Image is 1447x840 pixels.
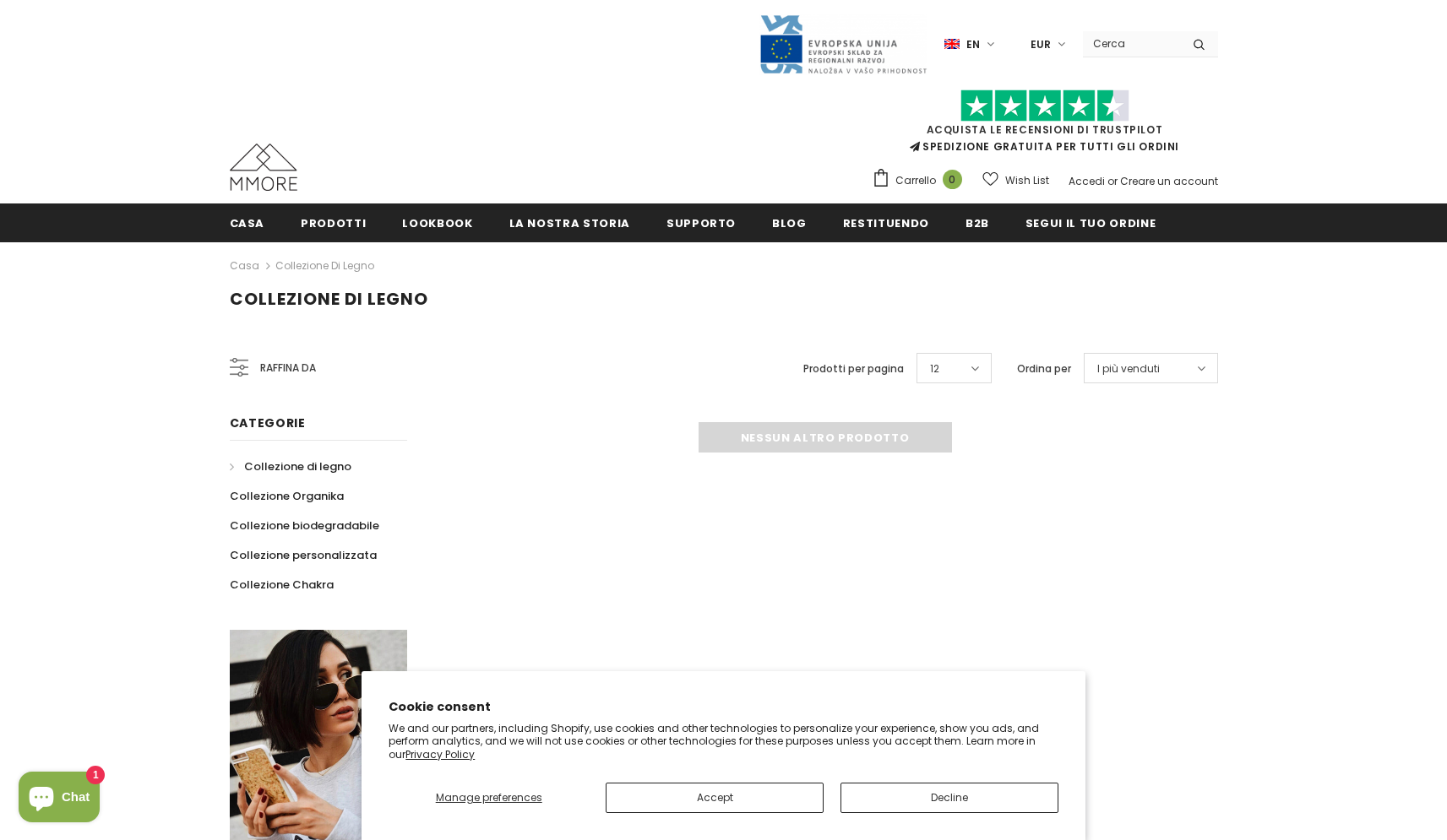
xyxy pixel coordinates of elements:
a: Carrello 0 [872,168,971,193]
span: Raffina da [260,359,316,377]
a: Javni Razpis [759,36,927,51]
span: Manage preferences [436,790,542,805]
span: Collezione personalizzata [230,547,377,563]
button: Decline [840,783,1058,813]
label: Ordina per [1017,360,1071,377]
a: Acquista le recensioni di TrustPilot [927,122,1163,137]
span: EUR [1031,36,1051,53]
span: Carrello [895,172,936,189]
span: en [966,36,980,53]
a: Casa [230,203,265,241]
a: Segui il tuo ordine [1025,203,1156,241]
span: supporto [666,215,736,231]
p: We and our partners, including Shopify, use cookies and other technologies to personalize your ex... [389,722,1058,761]
a: Collezione biodegradabile [230,511,379,540]
input: Search Site [1083,31,1180,56]
a: Collezione di legno [275,258,374,273]
a: Collezione personalizzata [230,540,377,570]
a: La nostra storia [509,203,630,241]
span: 12 [930,360,939,377]
h2: Cookie consent [389,698,1058,716]
img: Javni Razpis [759,14,927,75]
img: Fidati di Pilot Stars [960,89,1129,122]
img: Casi MMORE [230,144,297,191]
img: i-lang-1.png [944,37,960,51]
button: Accept [606,783,824,813]
inbox-online-store-chat: Shopify online store chat [14,772,105,826]
span: Collezione Organika [230,488,344,504]
a: Privacy Policy [405,747,475,761]
a: Wish List [982,165,1049,195]
a: Collezione di legno [230,452,351,481]
span: I più venduti [1097,360,1160,377]
span: Collezione di legno [244,458,351,474]
a: Casa [230,256,259,276]
label: Prodotti per pagina [803,360,904,377]
a: Collezione Chakra [230,570,334,599]
span: Casa [230,215,265,231]
span: La nostra storia [509,215,630,231]
span: B2B [966,215,989,231]
span: Collezione Chakra [230,577,334,593]
a: supporto [666,203,736,241]
a: Prodotti [301,203,366,241]
span: or [1107,174,1118,188]
a: B2B [966,203,989,241]
button: Manage preferences [389,783,589,813]
a: Lookbook [402,203,472,241]
a: Creare un account [1120,174,1218,188]
span: 0 [943,170,962,189]
a: Blog [772,203,807,241]
a: Restituendo [843,203,929,241]
a: Collezione Organika [230,481,344,511]
span: Blog [772,215,807,231]
span: Collezione di legno [230,287,428,311]
span: Categorie [230,415,306,431]
span: SPEDIZIONE GRATUITA PER TUTTI GLI ORDINI [872,97,1218,154]
span: Lookbook [402,215,472,231]
span: Prodotti [301,215,366,231]
span: Segui il tuo ordine [1025,215,1156,231]
span: Wish List [1005,172,1049,189]
span: Restituendo [843,215,929,231]
a: Accedi [1069,174,1105,188]
span: Collezione biodegradabile [230,518,379,534]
